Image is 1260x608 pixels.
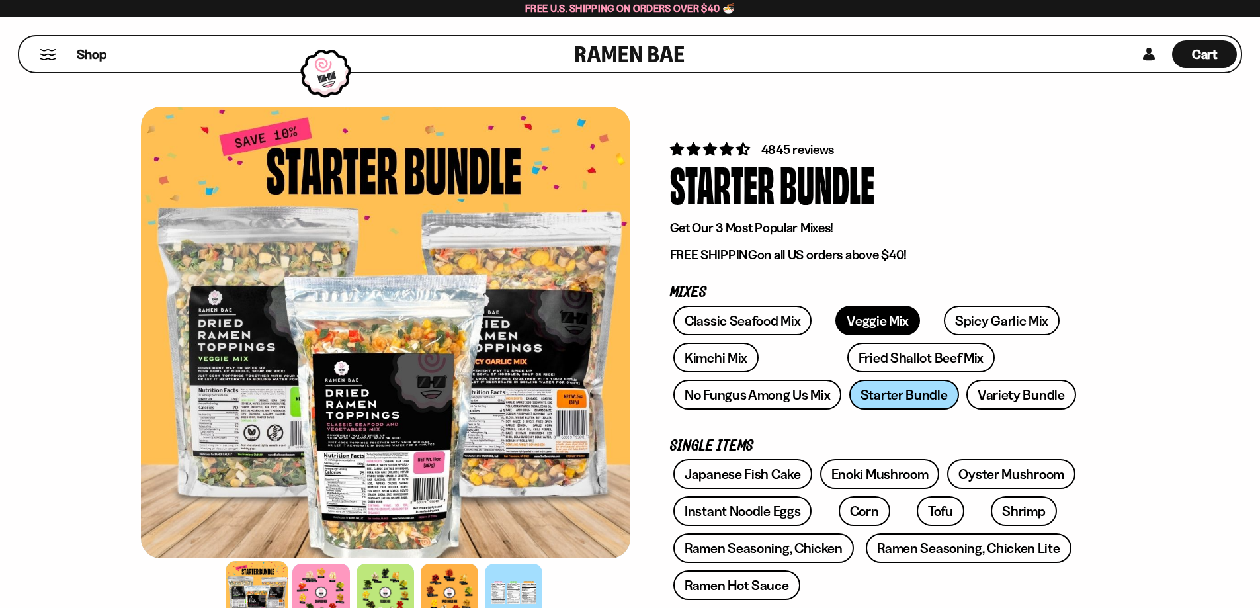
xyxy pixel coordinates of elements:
button: Mobile Menu Trigger [39,49,57,60]
a: Enoki Mushroom [820,459,940,489]
a: Shop [77,40,106,68]
p: Get Our 3 Most Popular Mixes! [670,220,1080,236]
a: Kimchi Mix [673,343,759,372]
a: Corn [839,496,890,526]
p: Single Items [670,440,1080,453]
a: Variety Bundle [966,380,1076,410]
span: 4845 reviews [761,142,835,157]
strong: FREE SHIPPING [670,247,757,263]
a: Instant Noodle Eggs [673,496,812,526]
a: Tofu [917,496,964,526]
a: Fried Shallot Beef Mix [847,343,995,372]
span: Free U.S. Shipping on Orders over $40 🍜 [525,2,735,15]
a: Japanese Fish Cake [673,459,812,489]
div: Starter [670,159,775,208]
a: Spicy Garlic Mix [944,306,1060,335]
a: Ramen Seasoning, Chicken Lite [866,533,1071,563]
a: Classic Seafood Mix [673,306,812,335]
a: Ramen Hot Sauce [673,570,800,600]
div: Bundle [780,159,874,208]
a: No Fungus Among Us Mix [673,380,841,410]
p: on all US orders above $40! [670,247,1080,263]
div: Cart [1172,36,1237,72]
a: Ramen Seasoning, Chicken [673,533,854,563]
span: Cart [1192,46,1218,62]
span: Shop [77,46,106,64]
span: 4.71 stars [670,141,753,157]
a: Shrimp [991,496,1056,526]
a: Oyster Mushroom [947,459,1075,489]
p: Mixes [670,286,1080,299]
a: Veggie Mix [835,306,920,335]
